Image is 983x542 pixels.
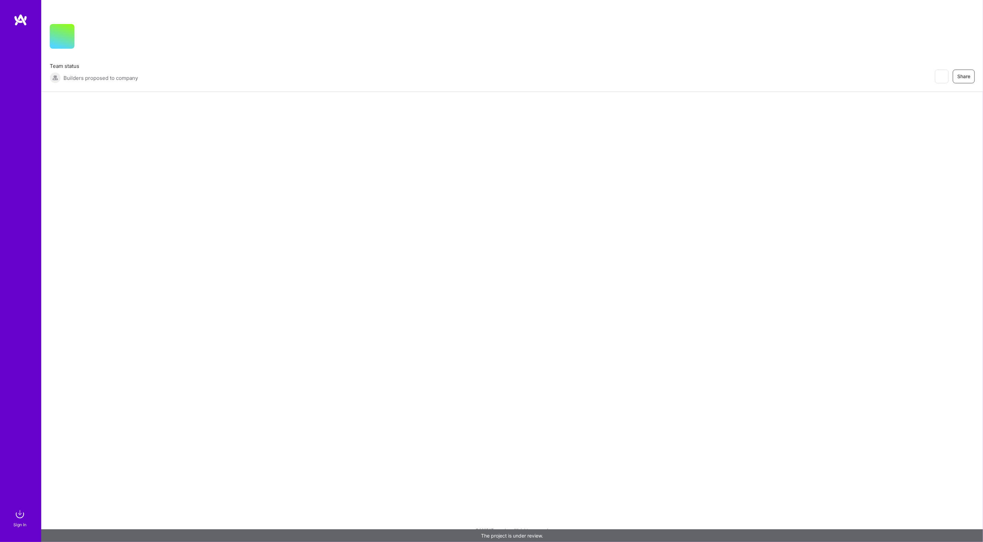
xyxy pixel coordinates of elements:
[13,521,26,528] div: Sign In
[953,70,975,83] button: Share
[14,507,27,528] a: sign inSign In
[83,35,88,40] i: icon CompanyGray
[939,74,944,79] i: icon EyeClosed
[50,62,138,70] span: Team status
[13,507,27,521] img: sign in
[14,14,27,26] img: logo
[50,72,61,83] img: Builders proposed to company
[41,529,983,542] div: The project is under review.
[957,73,970,80] span: Share
[63,74,138,82] span: Builders proposed to company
